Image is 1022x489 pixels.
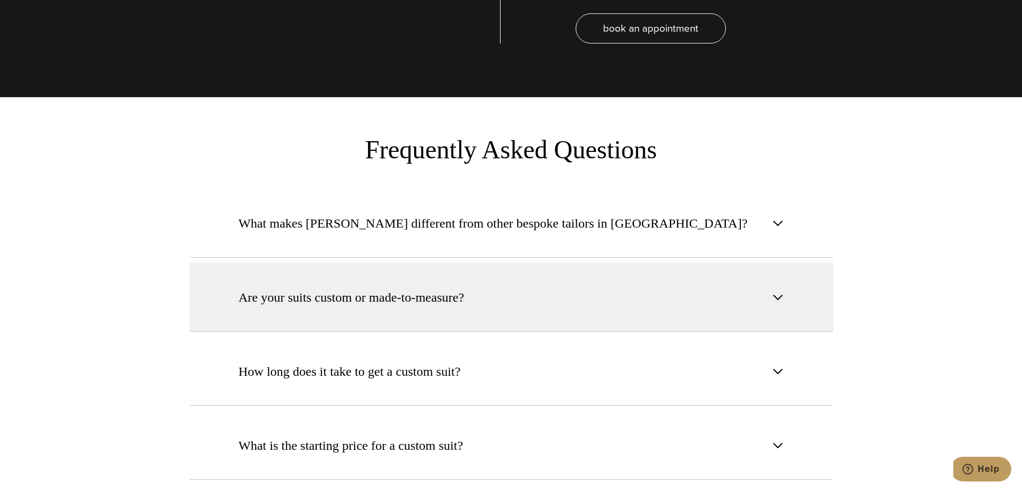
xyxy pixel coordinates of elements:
span: book an appointment [603,20,699,36]
button: What is the starting price for a custom suit? [189,411,833,480]
button: Are your suits custom or made-to-measure? [189,263,833,332]
span: Are your suits custom or made-to-measure? [239,288,465,307]
span: What is the starting price for a custom suit? [239,436,464,455]
span: How long does it take to get a custom suit? [239,362,461,381]
a: book an appointment [576,13,726,43]
button: What makes [PERSON_NAME] different from other bespoke tailors in [GEOGRAPHIC_DATA]? [189,189,833,258]
iframe: Opens a widget where you can chat to one of our agents [953,457,1011,484]
span: What makes [PERSON_NAME] different from other bespoke tailors in [GEOGRAPHIC_DATA]? [239,214,748,233]
button: How long does it take to get a custom suit? [189,337,833,406]
h3: Frequently Asked Questions [227,135,796,165]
